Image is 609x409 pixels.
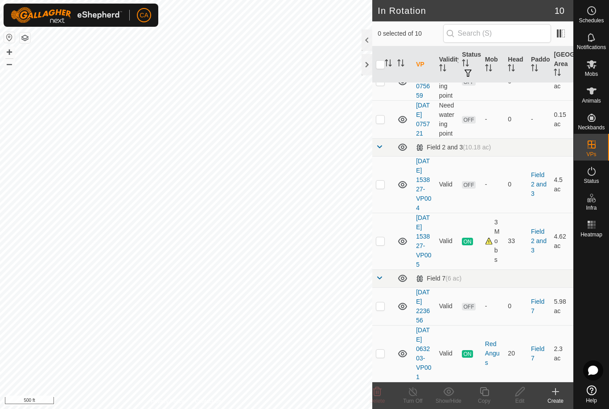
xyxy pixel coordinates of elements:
td: 4.5 ac [550,156,573,213]
td: 5.98 ac [550,287,573,325]
td: 2.3 ac [550,325,573,382]
td: 33 [504,213,527,269]
div: - [485,302,501,311]
div: - [485,180,501,189]
td: Valid [436,325,459,382]
td: - [527,100,551,138]
th: Paddock [527,46,551,83]
div: Field 7 [416,275,461,282]
th: Validity [436,46,459,83]
td: 0 [504,287,527,325]
p-sorticon: Activate to sort [554,70,561,77]
div: Show/Hide [431,397,466,405]
div: - [485,115,501,124]
th: Head [504,46,527,83]
p-sorticon: Activate to sort [462,61,469,68]
a: [DATE] 223656 [416,289,430,324]
p-sorticon: Activate to sort [508,66,515,73]
button: Map Layers [20,33,30,43]
div: Create [538,397,573,405]
button: Reset Map [4,32,15,43]
span: OFF [462,303,475,310]
a: Field 7 [531,298,544,314]
input: Search (S) [443,24,551,43]
span: Infra [586,205,597,211]
td: 4.62 ac [550,213,573,269]
div: Red Angus [485,339,501,368]
span: (10.18 ac) [463,144,491,151]
img: Gallagher Logo [11,7,122,23]
div: Field 2 and 3 [416,144,491,151]
p-sorticon: Activate to sort [439,66,446,73]
a: Field 7 [531,345,544,362]
th: Mob [481,46,505,83]
p-sorticon: Activate to sort [531,66,538,73]
span: Mobs [585,71,598,77]
span: OFF [462,116,475,124]
p-sorticon: Activate to sort [485,66,492,73]
span: ON [462,350,473,358]
div: Copy [466,397,502,405]
button: – [4,58,15,69]
th: [GEOGRAPHIC_DATA] Area [550,46,573,83]
td: Valid [436,213,459,269]
td: Valid [436,156,459,213]
span: (6 ac) [445,275,461,282]
td: 0 [504,100,527,138]
a: [DATE] 153827-VP005 [416,214,431,268]
td: 0.15 ac [550,100,573,138]
span: Heatmap [580,232,602,237]
a: [DATE] 075659 [416,64,430,99]
span: Animals [582,98,601,103]
div: Edit [502,397,538,405]
td: Need watering point [436,100,459,138]
th: Status [458,46,481,83]
a: Contact Us [195,397,221,405]
span: ON [462,238,473,245]
td: 20 [504,325,527,382]
a: [DATE] 063203-VP001 [416,326,431,380]
a: Field 2 and 3 [531,171,547,197]
a: Privacy Policy [151,397,185,405]
span: VPs [586,152,596,157]
th: VP [412,46,436,83]
span: Help [586,398,597,403]
td: Valid [436,287,459,325]
a: [DATE] 153827-VP004 [416,157,431,211]
div: 3 Mobs [485,218,501,264]
a: Field 2 and 3 [531,228,547,254]
button: + [4,47,15,58]
div: Turn Off [395,397,431,405]
h2: In Rotation [378,5,555,16]
p-sorticon: Activate to sort [397,61,404,68]
span: 0 selected of 10 [378,29,443,38]
a: [DATE] 075721 [416,102,430,137]
span: Delete [370,398,385,404]
span: 10 [555,4,564,17]
td: 0 [504,156,527,213]
span: Neckbands [578,125,605,130]
p-sorticon: Activate to sort [385,61,392,68]
span: Status [584,178,599,184]
span: Notifications [577,45,606,50]
span: OFF [462,78,475,86]
span: CA [140,11,148,20]
span: Schedules [579,18,604,23]
span: OFF [462,181,475,189]
a: Help [574,382,609,407]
